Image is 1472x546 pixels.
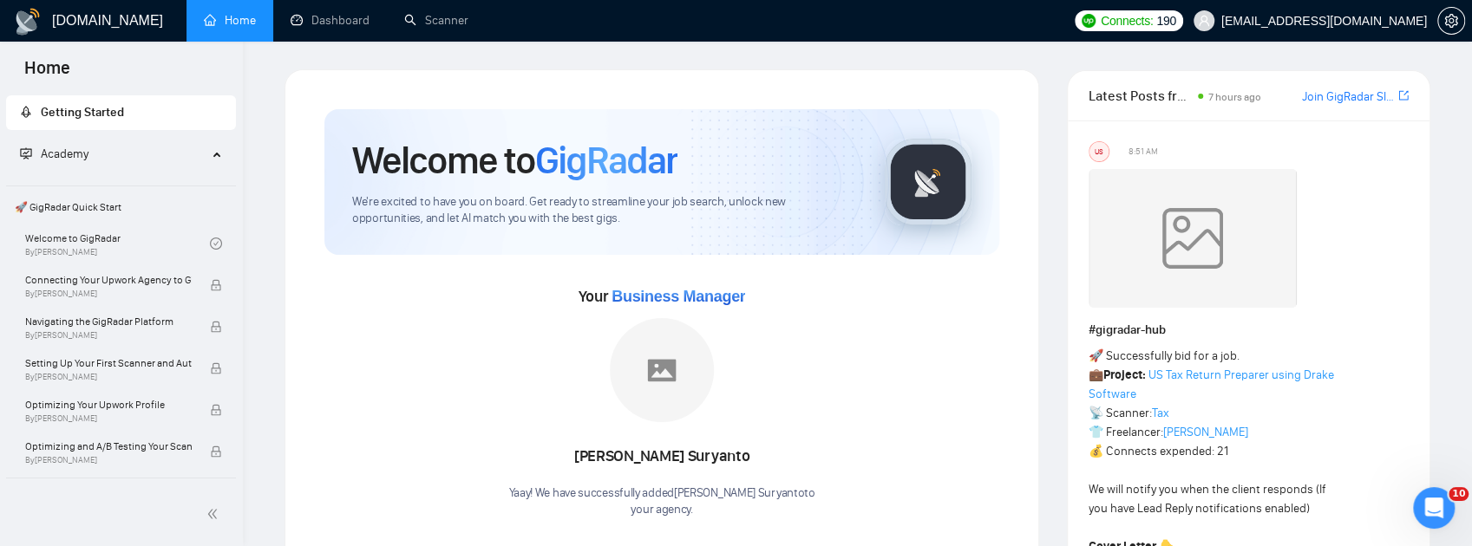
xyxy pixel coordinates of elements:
[210,404,222,416] span: lock
[20,146,88,161] span: Academy
[25,271,192,289] span: Connecting Your Upwork Agency to GigRadar
[508,442,815,471] div: [PERSON_NAME] Suryanto
[1437,7,1465,35] button: setting
[579,287,746,306] span: Your
[1089,367,1334,401] a: US Tax Return Preparer using Drake Software
[612,288,745,305] span: Business Manager
[25,313,192,330] span: Navigating the GigRadar Platform
[20,106,32,118] span: rocket
[25,396,192,413] span: Optimizing Your Upwork Profile
[210,321,222,333] span: lock
[25,455,192,465] span: By [PERSON_NAME]
[1163,425,1248,439] a: [PERSON_NAME]
[352,137,677,184] h1: Welcome to
[1398,88,1409,104] a: export
[535,137,677,184] span: GigRadar
[10,55,84,92] span: Home
[210,445,222,458] span: lock
[8,482,234,517] span: 👑 Agency Success with GigRadar
[1437,14,1465,28] a: setting
[1082,14,1096,28] img: upwork-logo.png
[204,13,256,28] a: homeHome
[210,279,222,291] span: lock
[508,485,815,518] div: Yaay! We have successfully added [PERSON_NAME] Suryanto to
[41,146,88,161] span: Academy
[1208,91,1261,103] span: 7 hours ago
[404,13,468,28] a: searchScanner
[1449,487,1469,501] span: 10
[1089,169,1297,308] img: weqQh+iSagEgQAAAABJRU5ErkJggg==
[14,8,42,36] img: logo
[41,105,124,120] span: Getting Started
[1198,15,1210,27] span: user
[352,194,857,227] span: We're excited to have you on board. Get ready to streamline your job search, unlock new opportuni...
[25,330,192,341] span: By [PERSON_NAME]
[210,237,222,250] span: check-circle
[25,413,192,424] span: By [PERSON_NAME]
[206,505,224,523] span: double-left
[1103,367,1146,382] strong: Project:
[25,289,192,299] span: By [PERSON_NAME]
[1413,487,1455,529] iframe: Intercom live chat
[1089,142,1109,161] div: US
[1438,14,1464,28] span: setting
[210,362,222,374] span: lock
[1302,88,1395,107] a: Join GigRadar Slack Community
[291,13,370,28] a: dashboardDashboard
[885,139,972,225] img: gigradar-logo.png
[1089,85,1193,107] span: Latest Posts from the GigRadar Community
[25,372,192,382] span: By [PERSON_NAME]
[1101,11,1153,30] span: Connects:
[25,438,192,455] span: Optimizing and A/B Testing Your Scanner for Better Results
[1152,406,1169,420] a: Tax
[508,502,815,518] p: your agency .
[8,190,234,224] span: 🚀 GigRadar Quick Start
[1156,11,1175,30] span: 190
[1089,321,1409,340] h1: # gigradar-hub
[6,95,236,130] li: Getting Started
[610,318,714,422] img: placeholder.png
[20,147,32,159] span: fund-projection-screen
[25,224,210,263] a: Welcome to GigRadarBy[PERSON_NAME]
[1129,144,1158,159] span: 8:51 AM
[25,354,192,372] span: Setting Up Your First Scanner and Auto-Bidder
[1398,88,1409,102] span: export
